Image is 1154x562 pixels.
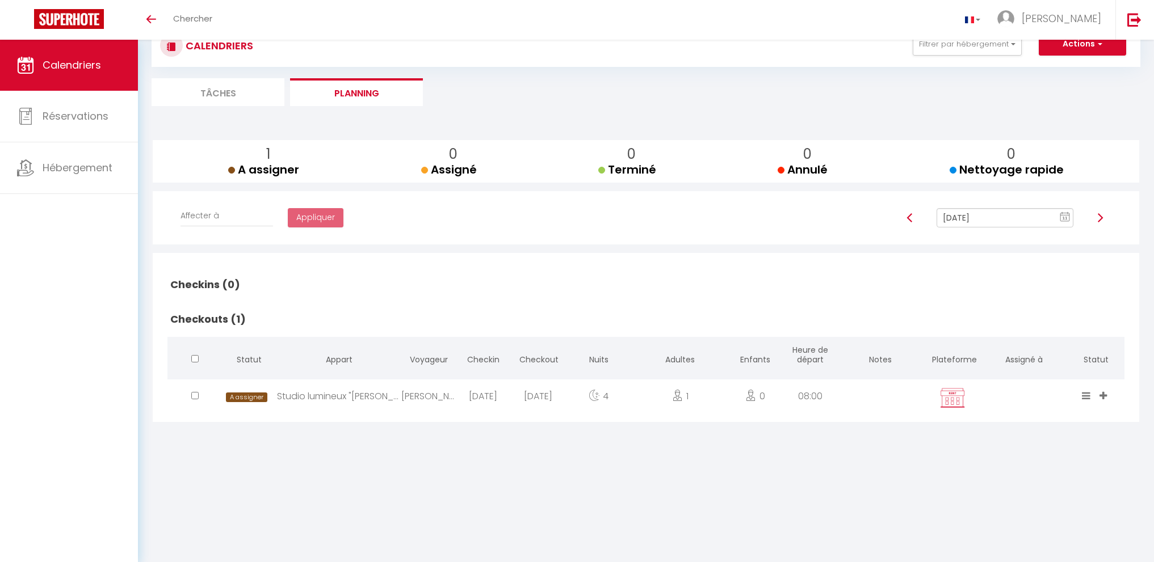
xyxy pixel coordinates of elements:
span: A assigner [228,162,299,178]
p: 1 [237,146,299,163]
th: Nuits [565,337,632,377]
p: 0 [607,146,656,163]
span: Statut [237,354,262,365]
th: Plateforme [924,337,981,377]
h2: Checkouts (1) [167,302,1124,337]
span: Assigné [421,162,477,178]
p: 0 [430,146,477,163]
li: Tâches [152,78,284,106]
th: Checkin [456,337,510,377]
img: logout [1127,12,1142,27]
span: Nettoyage rapide [950,162,1064,178]
th: Notes [837,337,924,377]
div: Studio lumineux "[PERSON_NAME]" [277,379,401,416]
th: Voyageur [401,337,456,377]
div: [PERSON_NAME] [401,379,456,416]
span: Réservations [43,109,108,123]
div: 1 [632,379,728,416]
span: Chercher [173,12,212,24]
p: 0 [787,146,828,163]
span: Terminé [598,162,656,178]
input: Select Date [937,208,1073,227]
div: 08:00 [783,379,837,416]
th: Enfants [728,337,783,377]
div: [DATE] [456,379,510,416]
span: A assigner [226,392,267,402]
text: 11 [1063,215,1068,221]
span: Appart [326,354,353,365]
img: arrow-left3.svg [905,213,914,222]
img: Super Booking [34,9,104,29]
img: ... [997,10,1014,27]
span: Calendriers [43,58,101,72]
li: Planning [290,78,423,106]
th: Statut [1067,337,1124,377]
h3: CALENDRIERS [183,33,253,58]
h2: Checkins (0) [167,267,1124,302]
button: Actions [1039,33,1126,56]
div: 4 [565,379,632,416]
th: Checkout [511,337,565,377]
button: Filtrer par hébergement [913,33,1022,56]
th: Assigné à [981,337,1067,377]
div: 0 [728,379,783,416]
th: Adultes [632,337,728,377]
span: Hébergement [43,160,112,175]
img: rent.png [938,387,967,409]
div: [DATE] [511,379,565,416]
span: [PERSON_NAME] [1022,11,1101,26]
th: Heure de départ [783,337,837,377]
button: Appliquer [288,208,343,227]
img: arrow-right3.svg [1096,213,1105,222]
span: Annulé [778,162,828,178]
p: 0 [959,146,1064,163]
